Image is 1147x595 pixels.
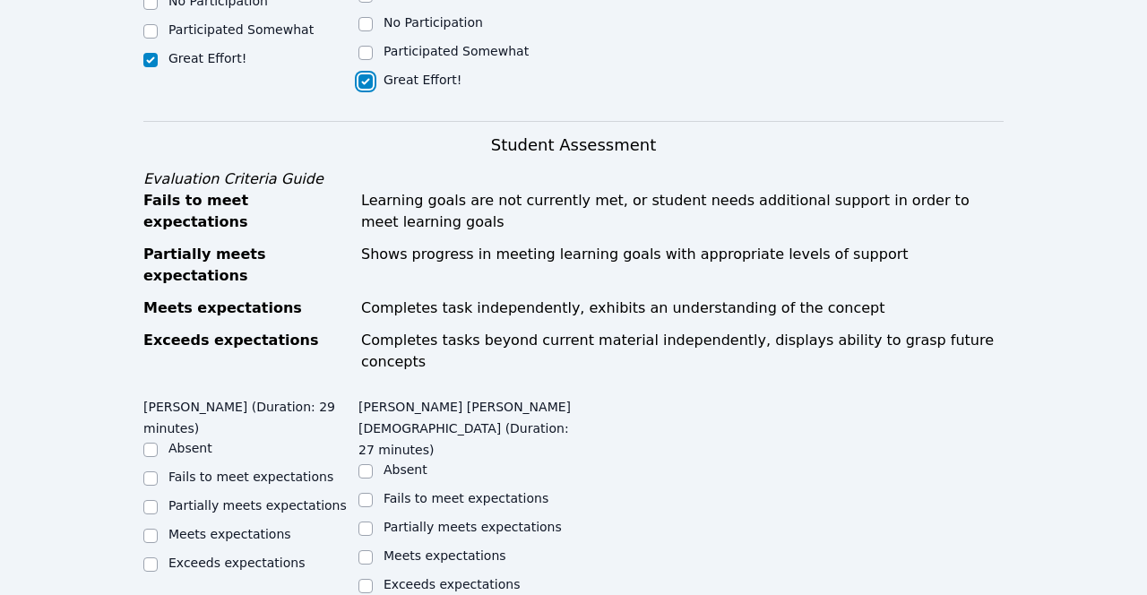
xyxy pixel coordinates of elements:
[168,498,347,513] label: Partially meets expectations
[143,190,350,233] div: Fails to meet expectations
[143,244,350,287] div: Partially meets expectations
[384,491,548,505] label: Fails to meet expectations
[361,297,1004,319] div: Completes task independently, exhibits an understanding of the concept
[143,133,1004,158] h3: Student Assessment
[168,441,212,455] label: Absent
[168,556,305,570] label: Exceeds expectations
[361,190,1004,233] div: Learning goals are not currently met, or student needs additional support in order to meet learni...
[168,22,314,37] label: Participated Somewhat
[358,391,573,461] legend: [PERSON_NAME] [PERSON_NAME][DEMOGRAPHIC_DATA] (Duration: 27 minutes)
[384,15,483,30] label: No Participation
[384,44,529,58] label: Participated Somewhat
[143,391,358,439] legend: [PERSON_NAME] (Duration: 29 minutes)
[361,244,1004,287] div: Shows progress in meeting learning goals with appropriate levels of support
[384,520,562,534] label: Partially meets expectations
[384,73,461,87] label: Great Effort!
[168,470,333,484] label: Fails to meet expectations
[168,527,291,541] label: Meets expectations
[384,577,520,591] label: Exceeds expectations
[143,168,1004,190] div: Evaluation Criteria Guide
[143,330,350,373] div: Exceeds expectations
[168,51,246,65] label: Great Effort!
[361,330,1004,373] div: Completes tasks beyond current material independently, displays ability to grasp future concepts
[384,462,427,477] label: Absent
[143,297,350,319] div: Meets expectations
[384,548,506,563] label: Meets expectations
